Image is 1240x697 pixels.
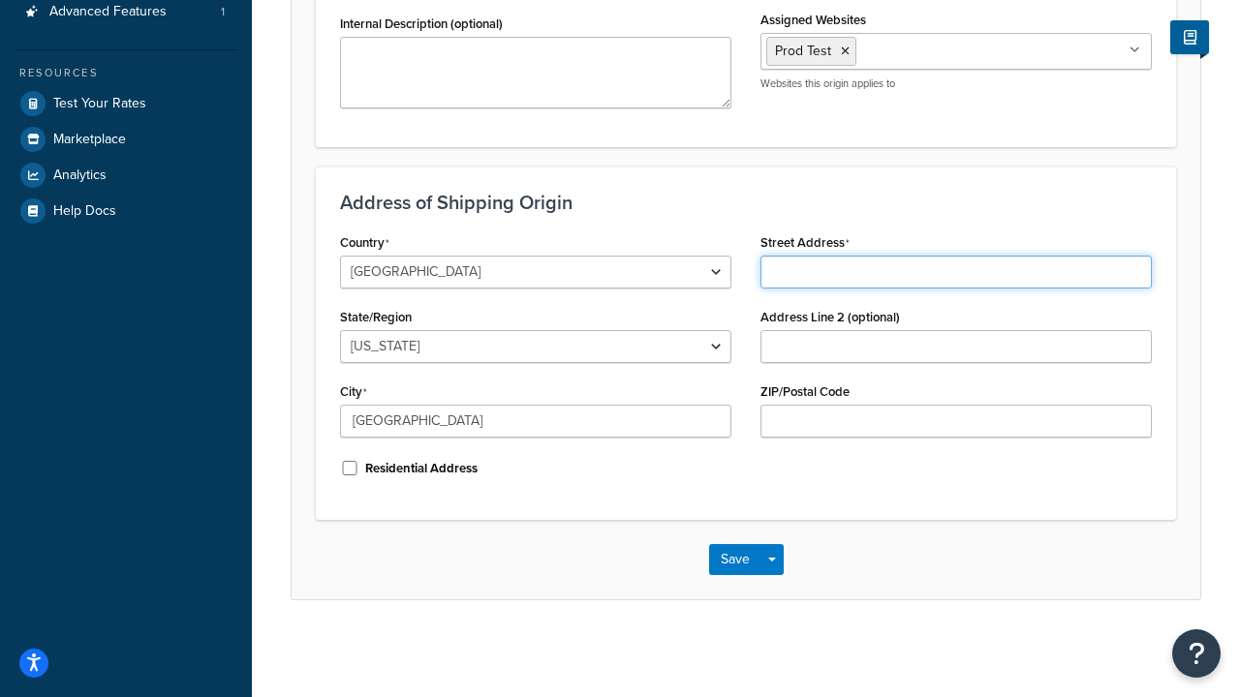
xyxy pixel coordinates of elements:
[340,235,389,251] label: Country
[15,86,237,121] a: Test Your Rates
[340,384,367,400] label: City
[775,41,831,61] span: Prod Test
[15,122,237,157] a: Marketplace
[53,167,107,184] span: Analytics
[709,544,761,575] button: Save
[49,4,167,20] span: Advanced Features
[15,194,237,228] a: Help Docs
[760,235,850,251] label: Street Address
[15,158,237,193] a: Analytics
[53,203,116,220] span: Help Docs
[1170,20,1209,54] button: Show Help Docs
[221,4,225,20] span: 1
[1172,629,1221,678] button: Open Resource Center
[340,16,503,31] label: Internal Description (optional)
[53,96,146,112] span: Test Your Rates
[340,310,412,324] label: State/Region
[760,384,850,399] label: ZIP/Postal Code
[15,65,237,81] div: Resources
[365,460,478,477] label: Residential Address
[760,76,1152,91] p: Websites this origin applies to
[340,192,1152,213] h3: Address of Shipping Origin
[760,13,866,27] label: Assigned Websites
[53,132,126,148] span: Marketplace
[760,310,900,324] label: Address Line 2 (optional)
